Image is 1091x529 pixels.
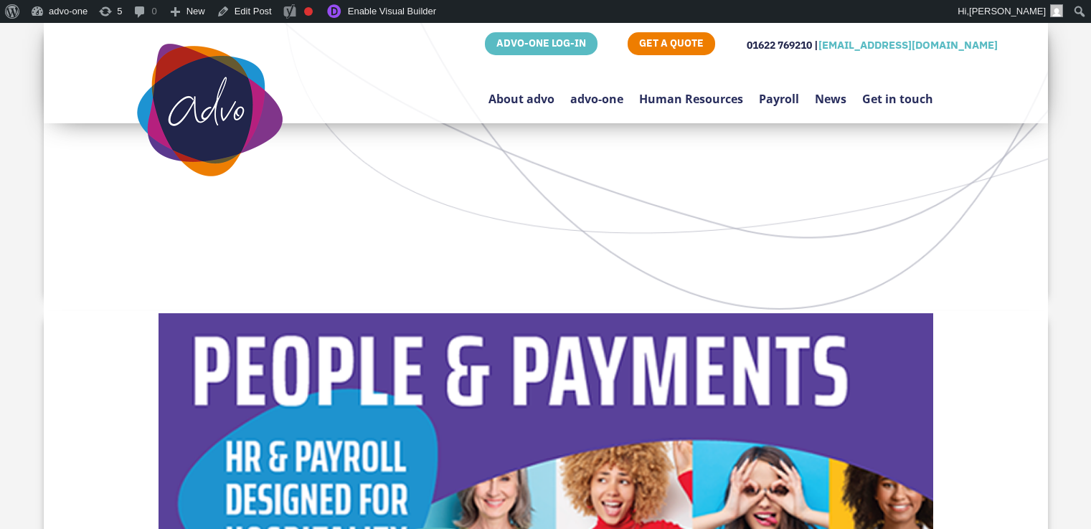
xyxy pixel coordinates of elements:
a: Human Resources [639,58,743,126]
span: [PERSON_NAME] [969,6,1046,16]
span: 01622 769210 | [747,39,818,52]
a: Get in touch [862,58,933,126]
div: Focus keyphrase not set [304,7,313,16]
a: [EMAIL_ADDRESS][DOMAIN_NAME] [818,38,998,52]
a: ADVO-ONE LOG-IN [485,32,598,55]
a: News [815,58,846,126]
a: Payroll [759,58,799,126]
a: GET A QUOTE [628,32,715,55]
a: advo-one [570,58,623,126]
a: About advo [488,58,554,126]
